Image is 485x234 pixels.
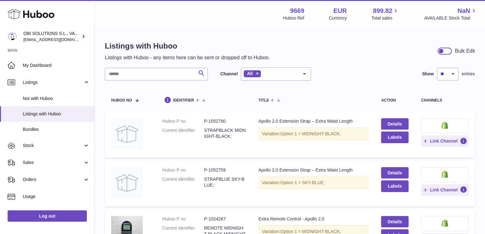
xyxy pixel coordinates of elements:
[259,216,369,222] div: Extra Remote Control - Apollo 2.0
[333,7,347,15] strong: EUR
[441,219,448,227] img: shopify-small.png
[381,98,408,102] div: action
[381,180,408,192] button: Labels
[8,32,17,41] img: hello@myobistore.com
[23,111,90,117] span: Listings with Huboo
[280,229,341,234] span: Option 1 = MIDNIGHT-BLACK;
[290,7,304,15] strong: 9669
[430,187,458,193] span: Link Channel
[23,31,80,43] div: OBI SOLUTIONS S.L., VAT: B70911078
[259,118,369,124] div: Apollo 2.0 Extension Strap – Extra Waist Length
[381,216,408,227] a: Details
[441,121,448,129] img: shopify-small.png
[329,15,347,21] div: Currency
[204,176,246,188] dd: STRAPBLUE SKY-BLUE;
[111,167,143,199] img: Apollo 2.0 Extension Strap – Extra Waist Length
[204,216,246,222] dd: P-1024267
[23,37,93,42] span: [EMAIL_ADDRESS][DOMAIN_NAME]
[424,7,477,21] a: NaN AVAILABLE Stock Total
[371,7,399,21] a: 899.82 Total sales
[424,15,477,21] span: AVAILABLE Stock Total
[371,15,399,21] span: Total sales
[458,7,470,15] span: NaN
[259,167,369,173] div: Apollo 2.0 Extension Strap – Extra Waist Length
[162,216,204,222] dt: Huboo P no
[23,177,83,183] span: Orders
[105,41,270,51] h1: Listings with Huboo
[23,194,90,200] span: Usage
[204,167,246,173] dd: P-1052759
[162,118,204,124] dt: Huboo P no
[381,118,408,130] a: Details
[204,127,246,139] dd: STRAPBLACK MIDNIGHT-BLACK;
[280,180,325,185] span: Option 1 = SKY-BLUE;
[23,160,83,166] span: Sales
[259,127,369,140] div: Variation:
[430,138,458,144] span: Link Channel
[455,48,475,55] div: Bulk Edit
[259,98,269,102] span: title
[421,135,469,147] button: Link Channel
[381,167,408,178] a: Details
[441,170,448,178] img: shopify-small.png
[462,71,475,77] span: entries
[373,7,392,15] span: 899.82
[23,126,90,132] span: Bundles
[111,118,143,150] img: Apollo 2.0 Extension Strap – Extra Waist Length
[422,71,434,77] label: Show
[105,54,270,61] p: Listings with Huboo - any items here can be sent or dropped off to Huboo.
[162,167,204,173] dt: Huboo P no
[421,184,469,196] button: Link Channel
[283,15,304,21] div: Huboo Ref
[220,71,238,77] label: Channel
[23,96,90,102] span: Not with Huboo
[381,132,408,143] button: Labels
[162,127,204,139] dt: Current identifier
[247,71,253,76] span: All
[162,176,204,188] dt: Current identifier
[204,118,246,124] dd: P-1052760
[259,176,369,189] div: Variation:
[8,210,87,222] a: Log out
[111,98,132,102] span: Huboo no
[173,98,194,102] span: identifier
[23,62,90,68] span: My Dashboard
[23,79,83,85] span: Listings
[421,98,469,102] div: channels
[280,131,341,136] span: Option 1 = MIDNIGHT-BLACK;
[23,143,83,149] span: Stock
